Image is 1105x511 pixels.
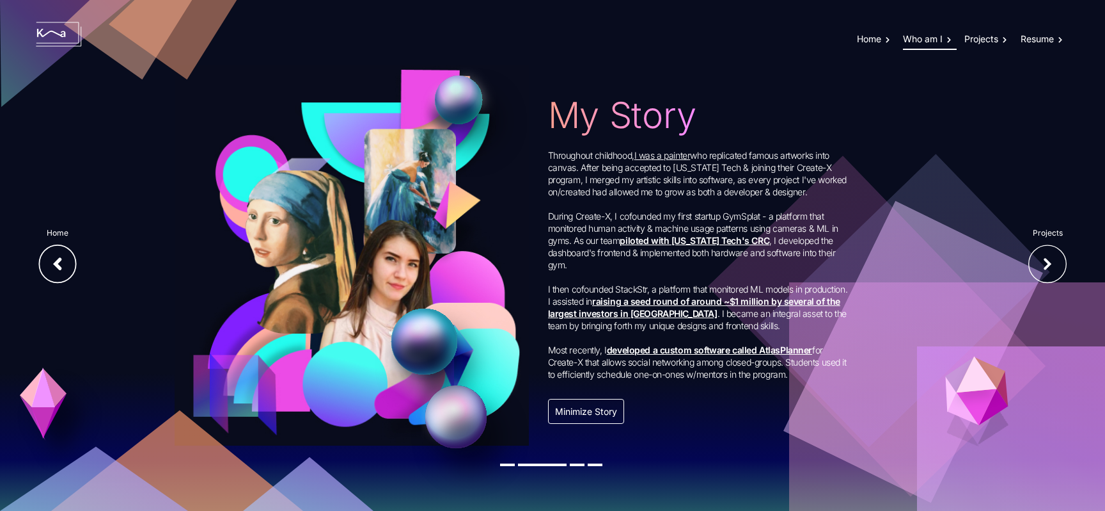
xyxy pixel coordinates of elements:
[378,309,465,386] img: slide_2_bubble_3.f8e0ef4c.svg
[548,88,849,143] p: My Story
[1028,227,1067,238] p: Projects
[38,245,77,284] img: left_icon.87d781f1.svg
[548,399,624,424] button: Minimize Story
[421,66,503,146] img: slide_2_bubble_1.7e858072.svg
[964,33,1012,45] a: Projects
[857,33,895,45] a: Home
[35,22,82,47] img: kimia_logo.3db7c8f1.svg
[620,235,769,246] span: piloted with [US_STATE] Tech's CRC
[903,33,957,50] a: Who am I
[1028,245,1067,284] img: white_right_icon.375399ac.svg
[634,150,691,161] span: I was a painter
[944,354,1009,447] img: slide_2_floating_hexagon.f40c71c3.svg
[548,296,840,319] span: raising a seed round of around ~$1 million by several of the largest investors in [GEOGRAPHIC_DATA]
[421,385,497,461] img: slide_2_bubble_2.72c48456.svg
[548,149,849,381] p: Throughout childhood, who replicated famous artworks into canvas. After being accepted to [US_STA...
[38,227,77,238] p: Home
[1021,33,1065,45] a: Resume
[607,345,812,355] span: developed a custom software called AtlasPlanner
[175,65,529,445] img: slide_2_main_img.24f0d0b5.jpg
